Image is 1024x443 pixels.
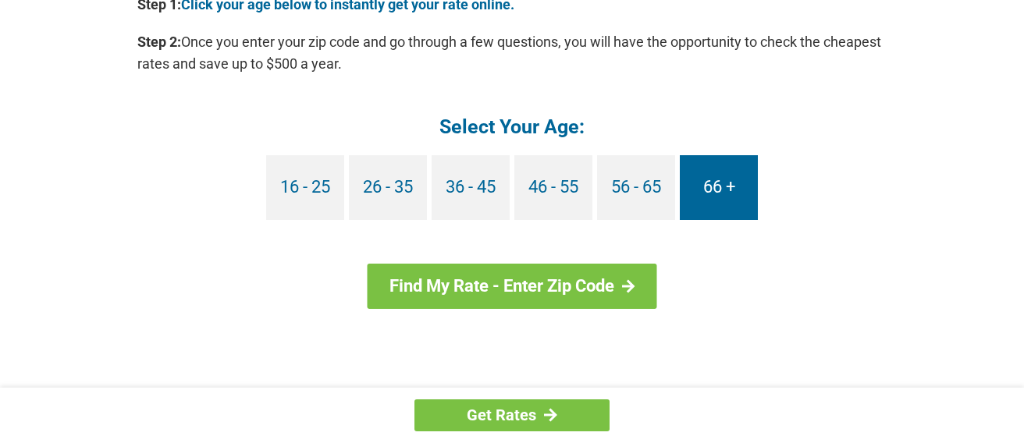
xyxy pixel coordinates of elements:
[368,264,657,309] a: Find My Rate - Enter Zip Code
[266,155,344,220] a: 16 - 25
[349,155,427,220] a: 26 - 35
[680,155,758,220] a: 66 +
[137,31,887,75] p: Once you enter your zip code and go through a few questions, you will have the opportunity to che...
[514,155,592,220] a: 46 - 55
[137,34,181,50] b: Step 2:
[414,399,610,431] a: Get Rates
[137,114,887,140] h4: Select Your Age:
[597,155,675,220] a: 56 - 65
[432,155,510,220] a: 36 - 45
